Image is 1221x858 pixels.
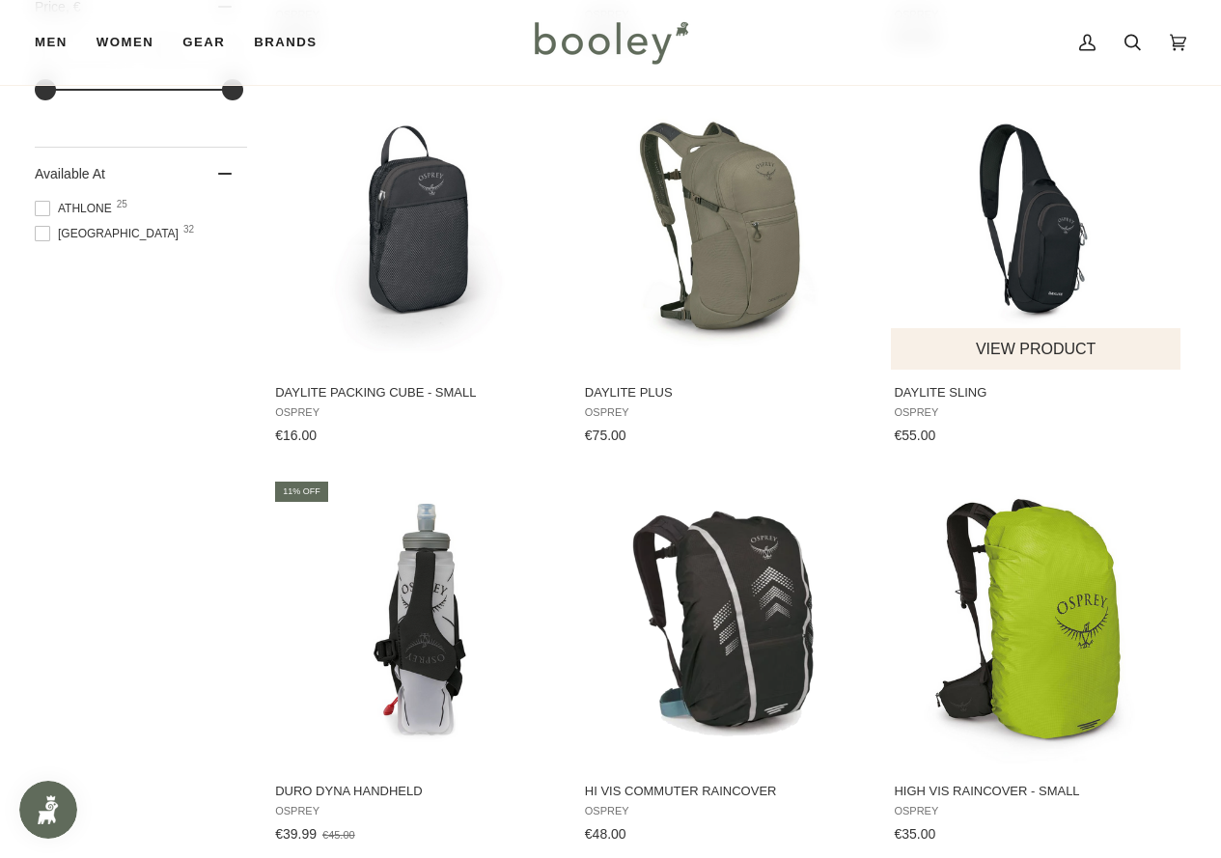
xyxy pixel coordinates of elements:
a: Hi Vis Commuter Raincover [582,479,873,849]
span: Duro Dyna Handheld [275,783,560,800]
span: €35.00 [894,826,935,842]
span: Osprey [275,805,560,817]
span: Hi Vis Commuter Raincover [585,783,870,800]
img: Osprey Daylite Sling 5L Black - Booley Galway [892,80,1181,370]
span: Osprey [894,805,1179,817]
span: Osprey [585,406,870,419]
span: €55.00 [894,428,935,443]
div: 11% off [275,482,328,502]
button: View product [891,328,1179,370]
span: 32 [183,225,194,235]
a: High Vis Raincover - Small [891,479,1181,849]
span: Osprey [585,805,870,817]
span: Daylite Sling [894,384,1179,401]
span: Men [35,33,68,52]
span: High Vis Raincover - Small [894,783,1179,800]
a: Daylite Plus [582,80,873,451]
span: Women [97,33,153,52]
span: Daylite Plus [585,384,870,401]
iframe: Button to open loyalty program pop-up [19,781,77,839]
span: €16.00 [275,428,317,443]
img: Osprey Duro Dyna Handheld Dark Charcoal Grey - Booley Galway [273,479,563,768]
span: €48.00 [585,826,626,842]
a: Duro Dyna Handheld [272,479,563,849]
span: Brands [254,33,317,52]
img: Osprey Daylite Packing Cube - Small Black - Booley Galway [273,80,563,370]
a: Daylite Sling [891,80,1181,451]
span: €45.00 [322,829,355,841]
span: 25 [117,200,127,209]
span: Osprey [275,406,560,419]
span: Daylite Packing Cube - Small [275,384,560,401]
span: Available At [35,166,105,181]
span: Gear [182,33,225,52]
span: Athlone [35,200,118,217]
img: Booley [526,14,695,70]
span: €75.00 [585,428,626,443]
a: Daylite Packing Cube - Small [272,80,563,451]
span: Osprey [894,406,1179,419]
img: Osprey Hi Vis Commuter Raincover Black - Booley Galway [583,479,873,768]
img: Osprey High Vis Raincover Small Limon Green - Booley Galway [892,479,1181,768]
img: Osprey Daylite Plus Tan Concrete - Booley Galway [583,80,873,370]
span: [GEOGRAPHIC_DATA] [35,225,184,242]
span: €39.99 [275,826,317,842]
